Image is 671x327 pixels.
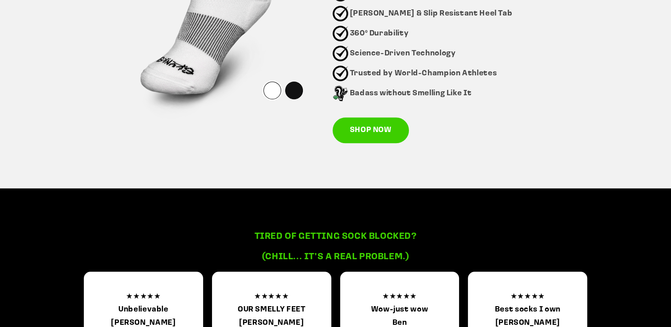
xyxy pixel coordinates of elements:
strong: Badass without Smelling Like It [350,90,472,97]
b: Best socks I own [495,306,561,313]
strong: 360° Durability [350,30,408,37]
b: OUR SMELLY FEET [238,306,305,313]
a: SHOP NOW [333,117,409,143]
strong: Trusted by World-Champion Athletes [350,70,497,77]
strong: [PERSON_NAME] & Slip Resistant Heel Tab [350,10,513,17]
b: Wow-just wow [371,306,428,313]
h3: Tired of getting sock blocked? [192,231,480,242]
h3: (chill... It’s a real problem.) [192,251,480,263]
b: Unbelievable [118,306,169,313]
strong: Science-Driven Technology [350,50,456,57]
